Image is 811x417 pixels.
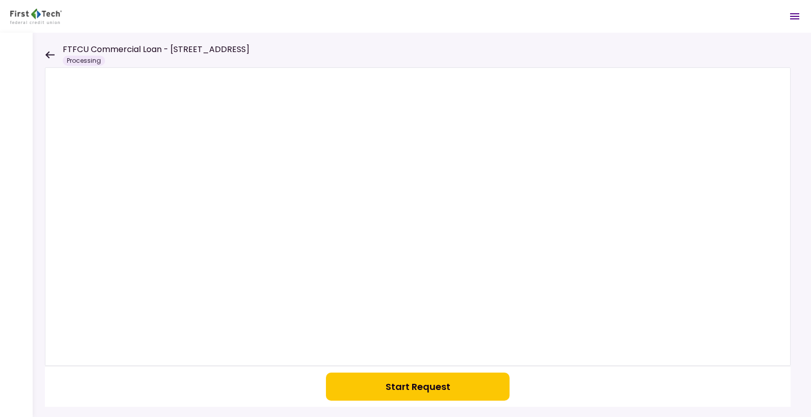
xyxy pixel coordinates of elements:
[63,56,105,66] div: Processing
[45,67,791,366] iframe: Welcome
[10,9,62,24] img: Partner icon
[326,373,510,401] button: Start Request
[782,4,807,29] button: Open menu
[63,43,249,56] h1: FTFCU Commercial Loan - [STREET_ADDRESS]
